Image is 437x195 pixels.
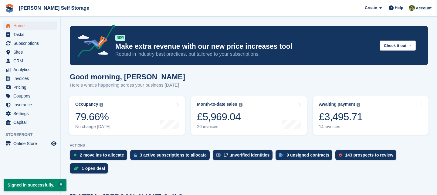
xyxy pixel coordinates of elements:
img: icon-info-grey-7440780725fd019a000dd9b08b2336e03edf1995a4989e88bcd33f0948082b44.svg [100,103,103,107]
span: Analytics [13,65,50,74]
span: Tasks [13,30,50,39]
a: Occupancy 79.66% No change [DATE] [69,96,185,135]
a: menu [3,48,57,56]
img: price-adjustments-announcement-icon-8257ccfd72463d97f412b2fc003d46551f7dbcb40ab6d574587a9cd5c0d94... [73,25,115,59]
a: 143 prospects to review [335,150,399,163]
div: £3,495.71 [319,111,363,123]
a: 2 move ins to allocate [70,150,130,163]
div: 143 prospects to review [345,153,393,157]
a: menu [3,65,57,74]
button: Check it out → [380,41,416,51]
div: No change [DATE] [75,124,110,129]
span: Settings [13,109,50,118]
span: Sites [13,48,50,56]
img: icon-info-grey-7440780725fd019a000dd9b08b2336e03edf1995a4989e88bcd33f0948082b44.svg [239,103,242,107]
span: Capital [13,118,50,127]
a: menu [3,83,57,91]
div: 9 unsigned contracts [286,153,329,157]
div: 3 active subscriptions to allocate [140,153,207,157]
p: Signed in successfully. [4,179,66,191]
span: Online Store [13,139,50,148]
a: [PERSON_NAME] Self Storage [16,3,92,13]
p: Rooted in industry best practices, but tailored to your subscriptions. [115,51,375,58]
div: NEW [115,35,125,41]
span: Insurance [13,101,50,109]
a: 17 unverified identities [213,150,276,163]
a: Preview store [50,140,57,147]
span: CRM [13,57,50,65]
div: 1 open deal [82,166,105,171]
div: 79.66% [75,111,110,123]
span: Storefront [5,132,60,138]
span: Subscriptions [13,39,50,48]
div: 17 unverified identities [224,153,270,157]
a: menu [3,118,57,127]
p: ACTIONS [70,144,428,147]
p: Here's what's happening across your business [DATE] [70,82,185,89]
a: menu [3,30,57,39]
img: contract_signature_icon-13c848040528278c33f63329250d36e43548de30e8caae1d1a13099fd9432cc5.svg [279,153,283,157]
a: menu [3,57,57,65]
div: 26 invoices [197,124,242,129]
div: Awaiting payment [319,102,355,107]
a: menu [3,109,57,118]
a: 9 unsigned contracts [276,150,335,163]
span: Invoices [13,74,50,83]
a: Awaiting payment £3,495.71 14 invoices [313,96,429,135]
img: prospect-51fa495bee0391a8d652442698ab0144808aea92771e9ea1ae160a38d050c398.svg [339,153,342,157]
p: Make extra revenue with our new price increases tool [115,42,375,51]
div: 2 move ins to allocate [80,153,124,157]
span: Pricing [13,83,50,91]
a: menu [3,139,57,148]
img: deal-1b604bf984904fb50ccaf53a9ad4b4a5d6e5aea283cecdc64d6e3604feb123c2.svg [73,166,79,170]
a: menu [3,21,57,30]
span: Account [416,5,432,11]
div: 14 invoices [319,124,363,129]
img: stora-icon-8386f47178a22dfd0bd8f6a31ec36ba5ce8667c1dd55bd0f319d3a0aa187defe.svg [5,4,14,13]
a: menu [3,74,57,83]
div: Month-to-date sales [197,102,237,107]
img: active_subscription_to_allocate_icon-d502201f5373d7db506a760aba3b589e785aa758c864c3986d89f69b8ff3... [134,153,137,157]
a: Month-to-date sales £5,969.04 26 invoices [191,96,307,135]
img: move_ins_to_allocate_icon-fdf77a2bb77ea45bf5b3d319d69a93e2d87916cf1d5bf7949dd705db3b84f3ca.svg [73,153,77,157]
img: icon-info-grey-7440780725fd019a000dd9b08b2336e03edf1995a4989e88bcd33f0948082b44.svg [357,103,360,107]
div: Occupancy [75,102,98,107]
h1: Good morning, [PERSON_NAME] [70,73,185,81]
a: 1 open deal [70,163,111,177]
div: £5,969.04 [197,111,242,123]
img: verify_identity-adf6edd0f0f0b5bbfe63781bf79b02c33cf7c696d77639b501bdc392416b5a36.svg [216,153,221,157]
span: Help [395,5,403,11]
a: menu [3,101,57,109]
a: menu [3,39,57,48]
span: Coupons [13,92,50,100]
img: Karl [409,5,415,11]
span: Create [365,5,377,11]
a: 3 active subscriptions to allocate [130,150,213,163]
span: Home [13,21,50,30]
a: menu [3,92,57,100]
